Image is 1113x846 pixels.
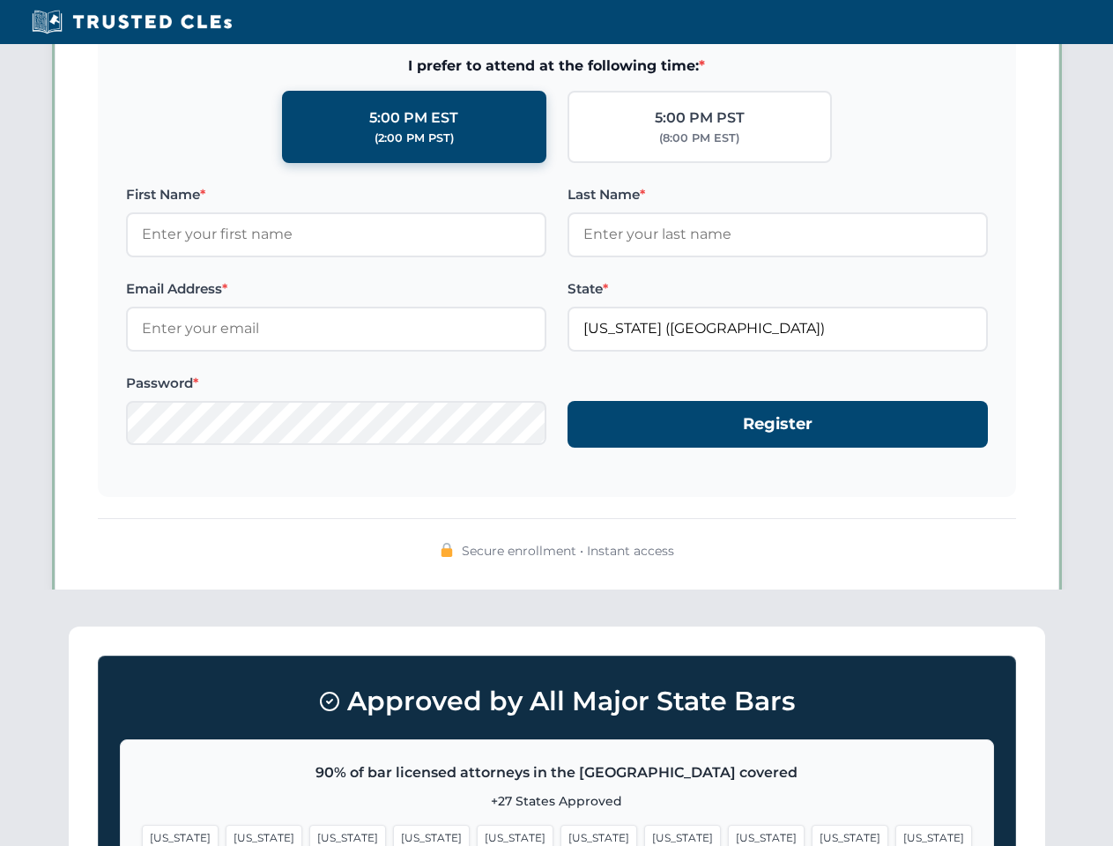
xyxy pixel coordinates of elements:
[142,761,972,784] p: 90% of bar licensed attorneys in the [GEOGRAPHIC_DATA] covered
[120,678,994,725] h3: Approved by All Major State Bars
[568,184,988,205] label: Last Name
[568,212,988,256] input: Enter your last name
[369,107,458,130] div: 5:00 PM EST
[568,401,988,448] button: Register
[26,9,237,35] img: Trusted CLEs
[659,130,739,147] div: (8:00 PM EST)
[655,107,745,130] div: 5:00 PM PST
[126,184,546,205] label: First Name
[126,307,546,351] input: Enter your email
[568,278,988,300] label: State
[126,278,546,300] label: Email Address
[568,307,988,351] input: Florida (FL)
[375,130,454,147] div: (2:00 PM PST)
[126,373,546,394] label: Password
[126,55,988,78] span: I prefer to attend at the following time:
[440,543,454,557] img: 🔒
[126,212,546,256] input: Enter your first name
[462,541,674,560] span: Secure enrollment • Instant access
[142,791,972,811] p: +27 States Approved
